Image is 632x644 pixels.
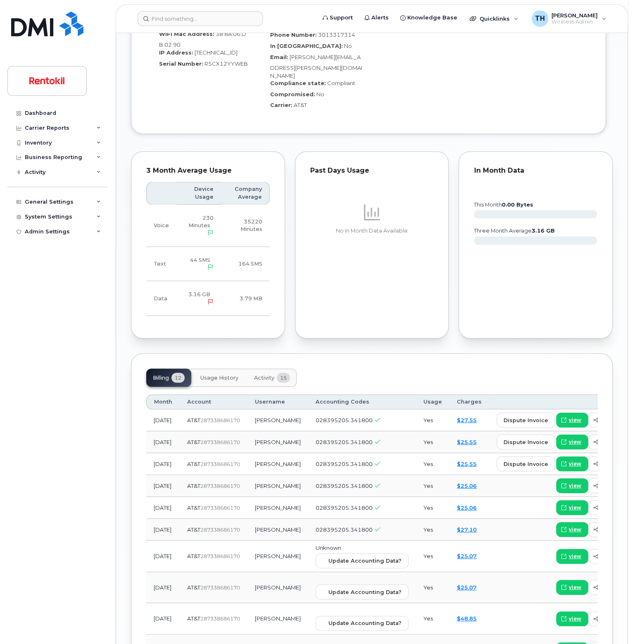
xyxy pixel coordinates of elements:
[416,572,449,603] td: Yes
[556,580,588,594] a: view
[159,30,214,38] label: WiFi Mac Address:
[146,603,180,634] td: [DATE]
[187,416,200,423] span: AT&T
[187,460,200,467] span: AT&T
[497,456,555,471] button: dispute invoice
[569,615,581,622] span: view
[247,603,308,634] td: [PERSON_NAME]
[277,373,290,383] span: 15
[473,227,555,233] text: three month average
[187,584,200,590] span: AT&T
[457,504,477,511] a: $25.06
[221,182,270,204] th: Company Average
[146,204,176,247] td: Voice
[449,394,489,409] th: Charges
[247,453,308,475] td: [PERSON_NAME]
[247,572,308,603] td: [PERSON_NAME]
[247,409,308,431] td: [PERSON_NAME]
[416,475,449,497] td: Yes
[221,247,270,281] td: 164 SMS
[180,394,247,409] th: Account
[569,460,581,467] span: view
[457,584,477,590] a: $25.07
[457,460,477,467] a: $25.55
[330,14,353,22] span: Support
[270,90,315,98] label: Compromised:
[328,556,402,564] span: Update Accounting Data?
[569,583,581,591] span: view
[270,53,288,61] label: Email:
[316,544,341,551] span: Unknown
[146,540,180,572] td: [DATE]
[270,42,343,50] label: In [GEOGRAPHIC_DATA]:
[247,540,308,572] td: [PERSON_NAME]
[247,394,308,409] th: Username
[556,456,588,471] a: view
[473,202,533,208] text: this month
[200,461,240,467] span: 287338686170
[146,409,180,431] td: [DATE]
[247,497,308,518] td: [PERSON_NAME]
[316,438,373,445] span: 028395205.341800
[551,19,598,25] span: Wireless Admin
[187,438,200,445] span: AT&T
[569,482,581,489] span: view
[316,460,373,467] span: 028395205.341800
[200,553,240,559] span: 287338686170
[316,526,373,532] span: 028395205.341800
[457,526,477,532] a: $27.10
[371,14,389,22] span: Alerts
[270,54,362,79] span: [PERSON_NAME][EMAIL_ADDRESS][PERSON_NAME][DOMAIN_NAME]
[504,416,548,424] span: dispute invoice
[464,10,524,27] div: Quicklinks
[146,453,180,475] td: [DATE]
[556,611,588,626] a: view
[187,615,200,621] span: AT&T
[146,394,180,409] th: Month
[247,475,308,497] td: [PERSON_NAME]
[556,522,588,537] a: view
[416,518,449,540] td: Yes
[316,416,373,423] span: 028395205.341800
[200,526,240,532] span: 287338686170
[159,60,203,68] label: Serial Number:
[416,409,449,431] td: Yes
[569,438,581,445] span: view
[316,91,324,97] span: No
[316,584,409,599] button: Update Accounting Data?
[317,10,359,26] a: Support
[416,431,449,453] td: Yes
[318,31,355,38] span: 3013317314
[294,102,307,108] span: AT&T
[504,460,548,468] span: dispute invoice
[204,60,248,67] span: R5CX12YYWEB
[221,204,270,247] td: 35220 Minutes
[480,15,510,22] span: Quicklinks
[200,504,240,511] span: 287338686170
[416,497,449,518] td: Yes
[394,10,463,26] a: Knowledge Base
[457,552,477,559] a: $25.07
[146,281,176,316] td: Data
[187,482,200,489] span: AT&T
[200,482,240,489] span: 287338686170
[146,475,180,497] td: [DATE]
[416,394,449,409] th: Usage
[310,166,434,175] div: Past Days Usage
[190,257,210,263] span: 44 SMS
[551,12,598,19] span: [PERSON_NAME]
[535,14,545,24] span: TH
[416,603,449,634] td: Yes
[569,525,581,533] span: view
[316,504,373,511] span: 028395205.341800
[146,518,180,540] td: [DATE]
[416,540,449,572] td: Yes
[316,553,409,568] button: Update Accounting Data?
[146,497,180,518] td: [DATE]
[310,227,434,234] p: No In Month Data Available
[569,416,581,423] span: view
[195,49,238,56] span: [TECHNICAL_ID]
[308,394,416,409] th: Accounting Codes
[497,434,555,449] button: dispute invoice
[556,500,588,515] a: view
